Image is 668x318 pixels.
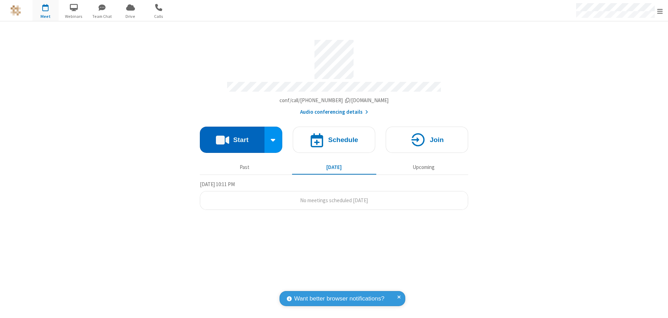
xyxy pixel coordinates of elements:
span: Meet [32,13,59,20]
button: Join [386,127,468,153]
button: Audio conferencing details [300,108,368,116]
section: Account details [200,35,468,116]
span: No meetings scheduled [DATE] [300,197,368,204]
button: Copy my meeting room linkCopy my meeting room link [279,97,389,105]
div: Start conference options [264,127,283,153]
button: [DATE] [292,161,376,174]
img: QA Selenium DO NOT DELETE OR CHANGE [10,5,21,16]
section: Today's Meetings [200,180,468,210]
span: [DATE] 10:11 PM [200,181,235,188]
button: Past [203,161,287,174]
span: Calls [146,13,172,20]
button: Schedule [293,127,375,153]
span: Webinars [61,13,87,20]
h4: Join [430,136,444,143]
span: Team Chat [89,13,115,20]
button: Upcoming [382,161,466,174]
h4: Schedule [328,136,358,143]
h4: Start [233,136,248,143]
span: Want better browser notifications? [294,294,384,303]
button: Start [200,127,264,153]
span: Copy my meeting room link [279,97,389,104]
span: Drive [117,13,144,20]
